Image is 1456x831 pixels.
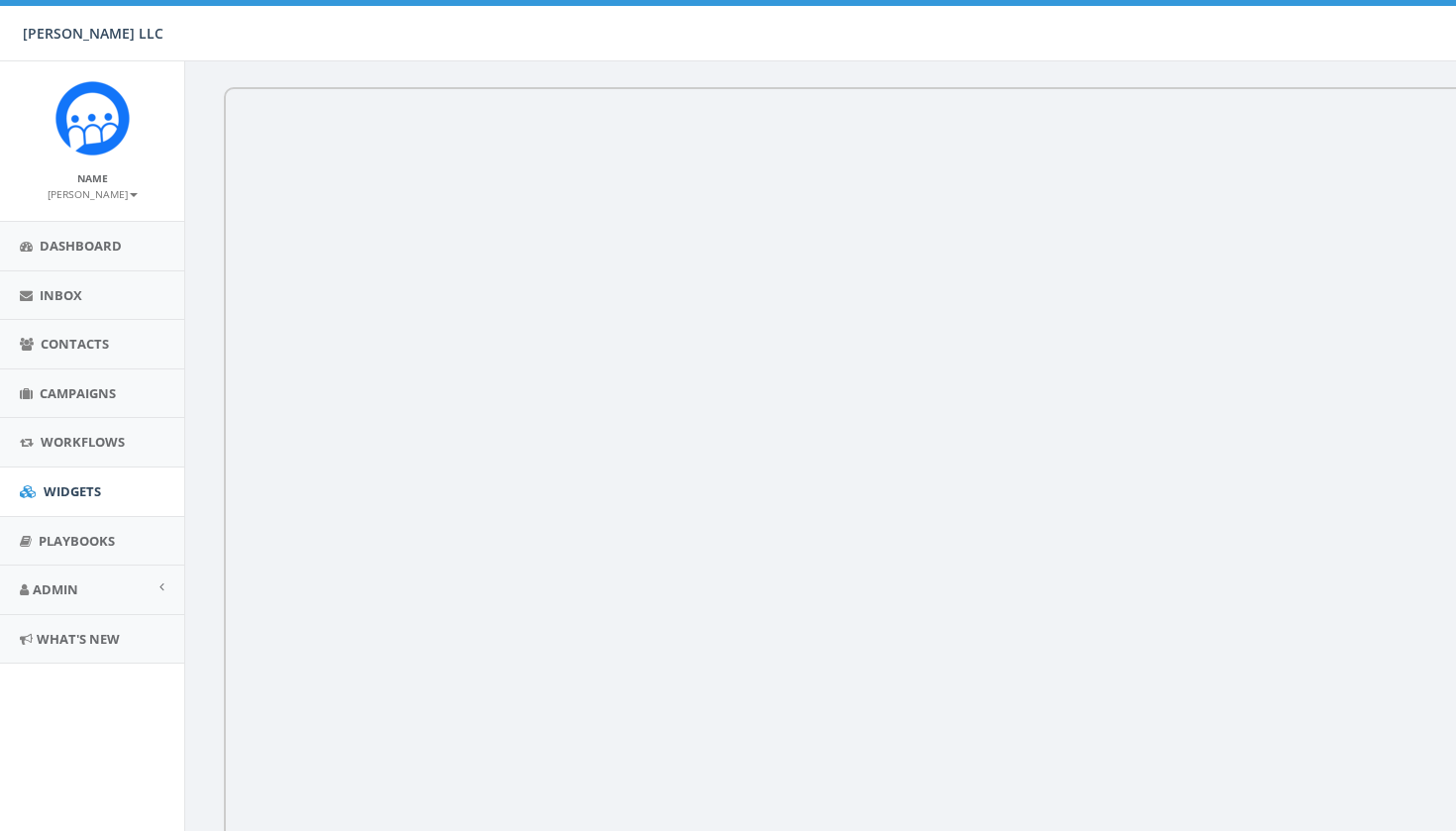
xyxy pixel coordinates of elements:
[41,433,125,451] span: Workflows
[48,187,138,201] small: [PERSON_NAME]
[33,580,78,598] span: Admin
[40,286,82,304] span: Inbox
[40,237,122,255] span: Dashboard
[55,81,130,156] img: Rally_Corp_Icon.png
[39,532,115,550] span: Playbooks
[23,24,163,43] span: [PERSON_NAME] LLC
[48,184,138,202] a: [PERSON_NAME]
[41,335,109,353] span: Contacts
[77,171,108,185] small: Name
[44,482,101,500] span: Widgets
[40,384,116,402] span: Campaigns
[37,630,120,648] span: What's New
